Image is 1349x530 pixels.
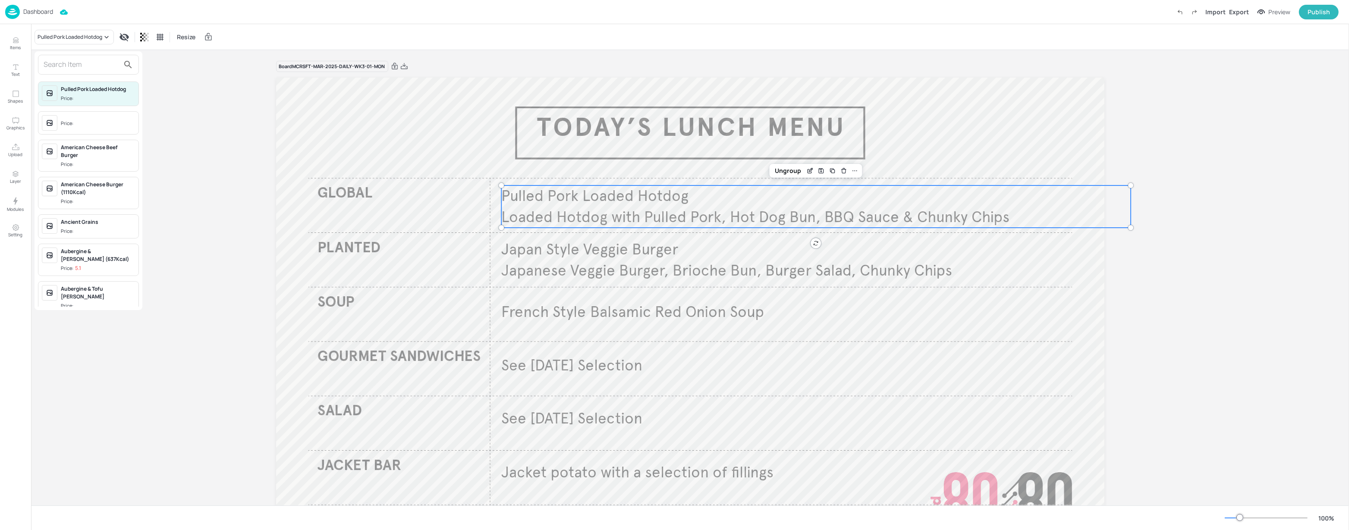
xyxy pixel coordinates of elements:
[61,265,81,272] div: Price:
[61,302,75,310] div: Price:
[61,248,135,263] div: Aubergine & [PERSON_NAME] (637Kcal)
[44,58,119,72] input: Search Item
[61,85,135,93] div: Pulled Pork Loaded Hotdog
[61,144,135,159] div: American Cheese Beef Burger
[61,285,135,301] div: Aubergine & Tofu [PERSON_NAME]
[61,181,135,196] div: American Cheese Burger (1110Kcal)
[61,218,135,226] div: Ancient Grains
[75,265,81,271] p: 5.1
[61,95,75,102] div: Price:
[61,161,75,168] div: Price:
[61,198,75,205] div: Price:
[119,56,137,73] button: search
[61,228,75,235] div: Price:
[61,120,75,127] div: Price:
